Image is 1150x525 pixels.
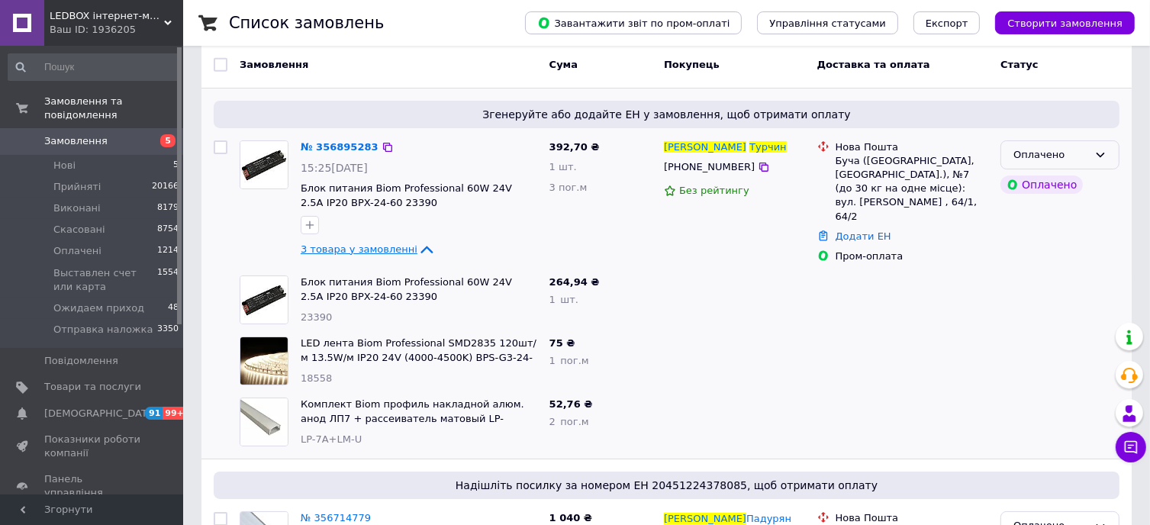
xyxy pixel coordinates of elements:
span: 2 пог.м [549,416,589,427]
span: 5 [173,159,179,172]
a: Блок питания Biom Professional 60W 24V 2.5A IP20 BPX-24-60 23390 [301,182,512,208]
span: Турчин [749,141,787,153]
span: Замовлення [240,59,308,70]
a: № 356895283 [301,141,379,153]
span: Повідомлення [44,354,118,368]
span: Панель управління [44,472,141,500]
div: Ваш ID: 1936205 [50,23,183,37]
span: 3350 [157,323,179,337]
span: 1554 [157,266,179,294]
a: Фото товару [240,140,288,189]
span: 75 ₴ [549,337,575,349]
button: Експорт [913,11,981,34]
span: Доставка та оплата [817,59,930,70]
span: Товари та послуги [44,380,141,394]
span: Показники роботи компанії [44,433,141,460]
a: Комплект Biom профиль накладной алюм. анод ЛП7 + рассеиватель матовый LP-7A+LM-U [301,398,524,438]
span: Падурян [746,513,791,524]
span: 52,76 ₴ [549,398,593,410]
span: Створити замовлення [1007,18,1123,29]
a: 3 товара у замовленні [301,243,436,255]
span: 48 [168,301,179,315]
span: Завантажити звіт по пром-оплаті [537,16,730,30]
span: 392,70 ₴ [549,141,600,153]
span: 264,94 ₴ [549,276,600,288]
img: Фото товару [240,337,288,385]
span: 99+ [163,407,188,420]
span: Покупець [664,59,720,70]
span: 23390 [301,311,332,323]
span: 3 пог.м [549,182,588,193]
input: Пошук [8,53,180,81]
span: LEDBOX інтернет-магазин [50,9,164,23]
span: 8179 [157,201,179,215]
span: 1214 [157,244,179,258]
button: Створити замовлення [995,11,1135,34]
div: Нова Пошта [836,140,989,154]
span: [PERSON_NAME] [664,141,746,153]
div: Буча ([GEOGRAPHIC_DATA], [GEOGRAPHIC_DATA].), №7 (до 30 кг на одне місце): вул. [PERSON_NAME] , 6... [836,154,989,224]
img: Фото товару [240,141,288,188]
span: [DEMOGRAPHIC_DATA] [44,407,157,420]
span: Управління статусами [769,18,886,29]
span: 5 [160,134,176,147]
span: Статус [1000,59,1039,70]
span: 18558 [301,372,332,384]
span: Експорт [926,18,968,29]
span: Прийняті [53,180,101,194]
span: Замовлення та повідомлення [44,95,183,122]
span: [PHONE_NUMBER] [664,161,755,172]
a: № 356714779 [301,512,371,523]
a: Блок питания Biom Professional 60W 24V 2.5A IP20 BPX-24-60 23390 [301,276,512,302]
span: 1 пог.м [549,355,589,366]
a: Створити замовлення [980,17,1135,28]
a: Додати ЕН [836,230,891,242]
span: Отправка наложка [53,323,153,337]
div: Пром-оплата [836,250,989,263]
span: 91 [145,407,163,420]
span: Cума [549,59,578,70]
span: LP-7A+LM-U [301,433,362,445]
span: 1 040 ₴ [549,512,592,523]
span: Ожидаем приход [53,301,144,315]
span: 3 товара у замовленні [301,243,417,255]
span: Згенеруйте або додайте ЕН у замовлення, щоб отримати оплату [220,107,1113,122]
span: 20166 [152,180,179,194]
div: Нова Пошта [836,511,989,525]
span: Оплачені [53,244,101,258]
button: Завантажити звіт по пром-оплаті [525,11,742,34]
span: Надішліть посилку за номером ЕН 20451224378085, щоб отримати оплату [220,478,1113,493]
a: [PERSON_NAME]Турчин [664,140,787,155]
span: Замовлення [44,134,108,148]
span: Без рейтингу [679,185,749,196]
span: 1 шт. [549,294,578,305]
span: Нові [53,159,76,172]
span: [PERSON_NAME] [664,513,746,524]
img: Фото товару [240,398,288,446]
span: Виконані [53,201,101,215]
span: Скасовані [53,223,105,237]
span: 8754 [157,223,179,237]
span: 15:25[DATE] [301,162,368,174]
img: Фото товару [240,276,288,324]
span: 1 шт. [549,161,577,172]
span: Выставлен счет или карта [53,266,157,294]
h1: Список замовлень [229,14,384,32]
div: Оплачено [1000,176,1083,194]
a: LED лента Biom Professional SMD2835 120шт/м 13.5W/м IP20 24V (4000-4500K) BPS-G3-24-2835-120-NW-2... [301,337,536,377]
button: Управління статусами [757,11,898,34]
button: Чат з покупцем [1116,432,1146,462]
